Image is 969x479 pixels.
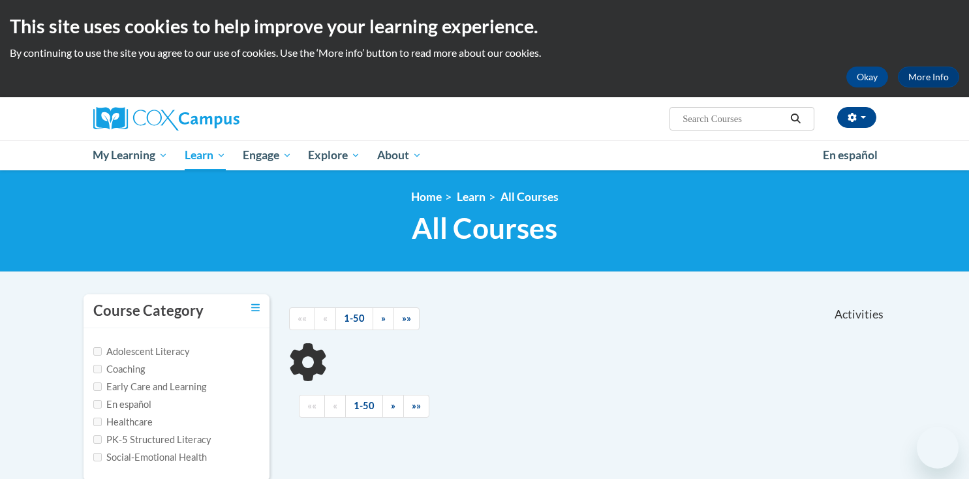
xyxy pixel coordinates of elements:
a: En español [814,142,886,169]
a: Begining [289,307,315,330]
label: Adolescent Literacy [93,345,190,359]
div: Main menu [74,140,896,170]
a: 1-50 [335,307,373,330]
button: Account Settings [837,107,876,128]
a: About [369,140,430,170]
input: Checkbox for Options [93,365,102,373]
input: Checkbox for Options [93,347,102,356]
span: En español [823,148,878,162]
span: All Courses [412,211,557,245]
span: «« [307,400,316,411]
span: Activities [835,307,884,322]
span: » [381,313,386,324]
a: Cox Campus [93,107,341,131]
label: Social-Emotional Health [93,450,207,465]
p: By continuing to use the site you agree to our use of cookies. Use the ‘More info’ button to read... [10,46,959,60]
a: Learn [457,190,485,204]
a: Explore [300,140,369,170]
label: Coaching [93,362,145,377]
input: Checkbox for Options [93,382,102,391]
a: Begining [299,395,325,418]
span: »» [402,313,411,324]
label: En español [93,397,151,412]
span: «« [298,313,307,324]
a: Next [382,395,404,418]
a: Learn [176,140,234,170]
label: PK-5 Structured Literacy [93,433,211,447]
span: » [391,400,395,411]
span: « [323,313,328,324]
span: Engage [243,147,292,163]
span: My Learning [93,147,168,163]
label: Healthcare [93,415,153,429]
img: Cox Campus [93,107,239,131]
iframe: Button to launch messaging window [917,427,959,469]
a: Engage [234,140,300,170]
input: Checkbox for Options [93,435,102,444]
span: Learn [185,147,226,163]
span: »» [412,400,421,411]
a: All Courses [500,190,559,204]
h3: Course Category [93,301,204,321]
a: End [403,395,429,418]
a: Next [373,307,394,330]
a: Previous [315,307,336,330]
a: 1-50 [345,395,383,418]
a: End [393,307,420,330]
label: Early Care and Learning [93,380,206,394]
input: Search Courses [681,111,786,127]
input: Checkbox for Options [93,418,102,426]
input: Checkbox for Options [93,453,102,461]
button: Search [786,111,805,127]
a: Previous [324,395,346,418]
span: About [377,147,422,163]
a: More Info [898,67,959,87]
a: My Learning [85,140,177,170]
h2: This site uses cookies to help improve your learning experience. [10,13,959,39]
button: Okay [846,67,888,87]
span: Explore [308,147,360,163]
a: Toggle collapse [251,301,260,315]
a: Home [411,190,442,204]
span: « [333,400,337,411]
input: Checkbox for Options [93,400,102,409]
